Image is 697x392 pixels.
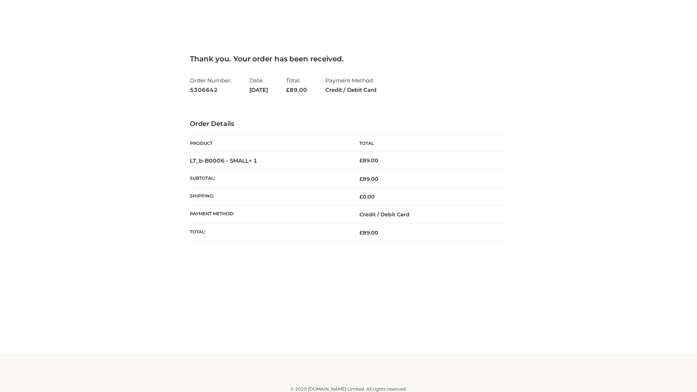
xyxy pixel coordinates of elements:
th: Shipping: [190,188,348,206]
li: Total: [286,74,307,96]
span: £ [359,193,363,200]
th: Payment method: [190,206,348,224]
span: £ [286,86,290,93]
li: Date: [249,74,268,96]
li: Payment Method: [325,74,376,96]
strong: [DATE] [249,85,268,95]
strong: LT_b-B0006 - SMALL [190,157,257,164]
strong: 5306642 [190,85,231,95]
strong: × 1 [249,157,257,164]
span: 89.00 [359,176,378,182]
td: Credit / Debit Card [348,206,507,224]
li: Order Number: [190,74,231,96]
span: £ [359,157,363,164]
th: Product [190,135,348,152]
h3: Order Details [190,120,507,128]
span: £ [359,176,363,182]
h3: Thank you. Your order has been received. [190,54,507,63]
bdi: 0.00 [359,193,375,200]
th: Subtotal: [190,170,348,188]
bdi: 89.00 [359,157,378,164]
span: 89.00 [359,229,378,236]
th: Total: [190,224,348,241]
span: 89.00 [286,86,307,93]
span: £ [359,229,363,236]
th: Total [348,135,507,152]
strong: Credit / Debit Card [325,85,376,95]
